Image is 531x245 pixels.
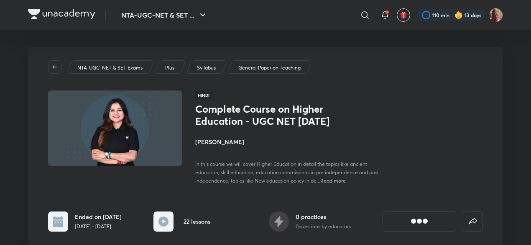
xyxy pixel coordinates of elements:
[454,11,463,19] img: streak
[383,211,456,232] button: [object Object]
[195,103,332,127] h1: Complete Course on Higher Education - UGC NET [DATE]
[238,64,301,72] p: General Paper on Teaching
[164,64,176,72] a: Plus
[28,9,95,19] img: Company Logo
[75,223,122,230] p: [DATE] - [DATE]
[184,217,210,226] h6: 22 lessons
[165,64,174,72] p: Plus
[28,9,95,21] a: Company Logo
[296,212,351,221] h6: 0 practices
[195,137,383,146] h4: [PERSON_NAME]
[320,177,346,184] span: Read more
[489,8,503,22] img: Srishti Sharma
[196,64,217,72] a: Syllabus
[195,90,212,100] span: Hindi
[47,90,183,167] img: Thumbnail
[463,211,483,232] button: false
[75,212,122,221] h6: Ended on [DATE]
[195,161,379,184] span: In this course we will cover Higher Education in detail the topics like ancient education, skill ...
[197,64,216,72] p: Syllabus
[116,7,213,23] button: NTA-UGC-NET & SET ...
[400,11,407,19] img: avatar
[296,223,351,230] p: 0 questions by educators
[397,8,410,22] button: avatar
[77,64,143,72] p: NTA-UGC-NET & SET Exams
[237,64,302,72] a: General Paper on Teaching
[76,64,144,72] a: NTA-UGC-NET & SET Exams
